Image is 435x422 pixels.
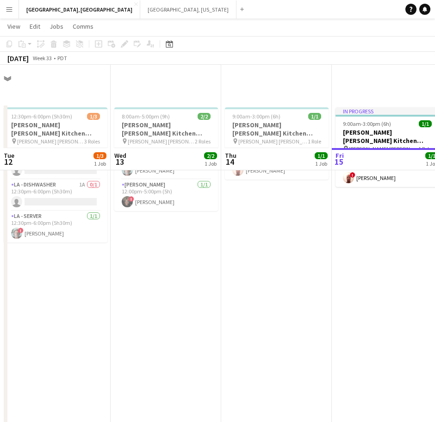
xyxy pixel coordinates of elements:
span: 2/2 [204,152,217,159]
span: 1/1 [419,120,432,127]
button: [GEOGRAPHIC_DATA], [GEOGRAPHIC_DATA] [19,0,140,19]
span: 12 [2,156,14,167]
span: ! [18,228,24,233]
span: [PERSON_NAME] [PERSON_NAME] Catering [128,138,195,145]
span: Fri [336,151,344,160]
div: 1 Job [315,160,327,167]
app-card-role: [PERSON_NAME]1/112:00pm-5:00pm (5h)![PERSON_NAME] [114,180,218,211]
span: 1/3 [87,113,100,120]
span: Edit [30,22,40,31]
span: ! [350,172,355,178]
span: Jobs [50,22,63,31]
app-job-card: 12:30pm-6:00pm (5h30m)1/3[PERSON_NAME] [PERSON_NAME] Kitchen [DATE] [PERSON_NAME] [PERSON_NAME] C... [4,107,107,242]
h3: [PERSON_NAME] [PERSON_NAME] Kitchen [DATE] [114,121,218,137]
h3: [PERSON_NAME] [PERSON_NAME] Kitchen [DATE] [4,121,107,137]
span: 2/2 [198,113,211,120]
span: [PERSON_NAME] [PERSON_NAME] Catering [349,145,418,152]
a: View [4,20,24,32]
span: 1 Role [308,138,321,145]
div: 1 Job [94,160,106,167]
a: Edit [26,20,44,32]
app-card-role: LA - Dishwasher1A0/112:30pm-6:00pm (5h30m) [4,180,107,211]
span: 9:00am-3:00pm (6h) [343,120,391,127]
div: [DATE] [7,54,29,63]
span: 2 Roles [195,138,211,145]
span: ! [129,196,134,202]
span: 1/1 [315,152,328,159]
app-job-card: 9:00am-3:00pm (6h)1/1[PERSON_NAME] [PERSON_NAME] Kitchen [DATE] [PERSON_NAME] [PERSON_NAME] Cater... [225,107,329,180]
span: Comms [73,22,93,31]
span: 14 [224,156,236,167]
a: Comms [69,20,97,32]
span: 15 [334,156,344,167]
span: Tue [4,151,14,160]
span: Wed [114,151,126,160]
app-card-role: LA - Server1/112:30pm-6:00pm (5h30m)![PERSON_NAME] [4,211,107,242]
span: [PERSON_NAME] [PERSON_NAME] Catering [238,138,308,145]
span: 13 [113,156,126,167]
a: Jobs [46,20,67,32]
button: [GEOGRAPHIC_DATA], [US_STATE] [140,0,236,19]
span: View [7,22,20,31]
span: 12:30pm-6:00pm (5h30m) [11,113,72,120]
span: 9:00am-3:00pm (6h) [232,113,280,120]
div: 1 Job [205,160,217,167]
span: [PERSON_NAME] [PERSON_NAME] Catering [17,138,84,145]
span: 3 Roles [84,138,100,145]
app-job-card: 8:00am-5:00pm (9h)2/2[PERSON_NAME] [PERSON_NAME] Kitchen [DATE] [PERSON_NAME] [PERSON_NAME] Cater... [114,107,218,211]
span: 8:00am-5:00pm (9h) [122,113,170,120]
span: Thu [225,151,236,160]
span: 1 Role [418,145,432,152]
span: 1/1 [308,113,321,120]
h3: [PERSON_NAME] [PERSON_NAME] Kitchen [DATE] [225,121,329,137]
span: 1/3 [93,152,106,159]
span: Week 33 [31,55,54,62]
div: PDT [57,55,67,62]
